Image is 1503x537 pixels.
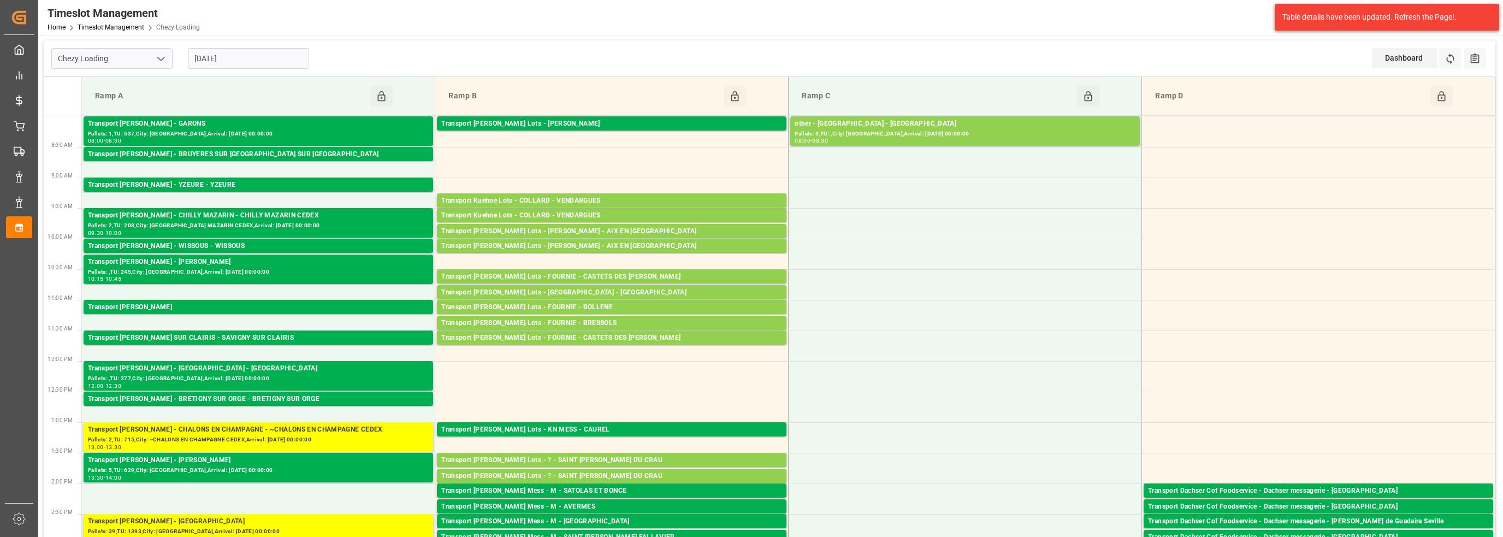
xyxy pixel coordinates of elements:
span: 12:00 PM [48,356,73,362]
div: - [104,475,105,480]
span: 9:00 AM [51,173,73,179]
div: Pallets: 1,TU: 30,City: [GEOGRAPHIC_DATA],Arrival: [DATE] 00:00:00 [88,344,429,353]
div: Pallets: 1,TU: 84,City: BRESSOLS,Arrival: [DATE] 00:00:00 [441,329,782,338]
span: 11:00 AM [48,295,73,301]
div: 10:15 [88,276,104,281]
span: 10:30 AM [48,264,73,270]
div: Transport [PERSON_NAME] Lots - FOURNIE - BOLLENE [441,302,782,313]
span: 1:00 PM [51,417,73,423]
div: Pallets: 1,TU: 174,City: [GEOGRAPHIC_DATA],Arrival: [DATE] 00:00:00 [441,298,782,308]
div: Pallets: 16,TU: 192,City: [GEOGRAPHIC_DATA],Arrival: [DATE] 00:00:00 [441,206,782,216]
div: Transport [PERSON_NAME] - [PERSON_NAME] [88,257,429,268]
div: Transport Dachser Cof Foodservice - Dachser messagerie - [GEOGRAPHIC_DATA] [1148,486,1489,497]
div: Transport [PERSON_NAME] - GARONS [88,119,429,129]
div: Pallets: 2,TU: 671,City: [GEOGRAPHIC_DATA][PERSON_NAME],Arrival: [DATE] 00:00:00 [441,482,782,491]
div: - [104,276,105,281]
div: Pallets: 14,TU: 544,City: [GEOGRAPHIC_DATA],Arrival: [DATE] 00:00:00 [441,221,782,231]
div: Transport [PERSON_NAME] - BRUYERES SUR [GEOGRAPHIC_DATA] SUR [GEOGRAPHIC_DATA] [88,149,429,160]
div: Transport [PERSON_NAME] Lots - FOURNIE - BRESSOLS [441,318,782,329]
div: Pallets: 1,TU: ,City: CASTETS DES [PERSON_NAME],Arrival: [DATE] 00:00:00 [441,282,782,292]
div: Pallets: ,TU: 20,City: [GEOGRAPHIC_DATA],Arrival: [DATE] 00:00:00 [441,252,782,261]
div: Transport [PERSON_NAME] - [GEOGRAPHIC_DATA] - [GEOGRAPHIC_DATA] [88,363,429,374]
span: 2:00 PM [51,479,73,485]
div: Transport [PERSON_NAME] - WISSOUS - WISSOUS [88,241,429,252]
div: Pallets: 5,TU: 629,City: [GEOGRAPHIC_DATA],Arrival: [DATE] 00:00:00 [88,466,429,475]
div: Transport [PERSON_NAME] Mess - M - SATOLAS ET BONCE [441,486,782,497]
div: 08:30 [105,138,121,143]
div: Ramp D [1151,86,1430,107]
div: Pallets: ,TU: 95,City: [GEOGRAPHIC_DATA],Arrival: [DATE] 00:00:00 [441,512,782,522]
div: Transport [PERSON_NAME] Lots - ? - SAINT [PERSON_NAME] DU CRAU [441,471,782,482]
div: - [104,231,105,235]
div: Pallets: ,TU: 12,City: [GEOGRAPHIC_DATA],Arrival: [DATE] 00:00:00 [441,527,782,536]
div: Table details have been updated. Refresh the Page!. [1282,11,1483,23]
div: Transport [PERSON_NAME] - CHILLY MAZARIN - CHILLY MAZARIN CEDEX [88,210,429,221]
div: Transport [PERSON_NAME] Mess - M - AVERMES [441,501,782,512]
div: 12:30 [105,383,121,388]
div: Pallets: 1,TU: ,City: [GEOGRAPHIC_DATA],Arrival: [DATE] 00:00:00 [1148,497,1489,506]
span: 9:30 AM [51,203,73,209]
div: Pallets: ,TU: 65,City: [GEOGRAPHIC_DATA],Arrival: [DATE] 00:00:00 [441,237,782,246]
div: other - [GEOGRAPHIC_DATA] - [GEOGRAPHIC_DATA] [795,119,1135,129]
div: Transport [PERSON_NAME] [88,302,429,313]
div: 13:30 [105,445,121,450]
div: Pallets: ,TU: 377,City: [GEOGRAPHIC_DATA],Arrival: [DATE] 00:00:00 [88,374,429,383]
div: Pallets: 2,TU: ,City: BOLLENE,Arrival: [DATE] 00:00:00 [441,313,782,322]
span: 8:30 AM [51,142,73,148]
div: 12:00 [88,383,104,388]
span: 1:30 PM [51,448,73,454]
div: Pallets: 39,TU: 1393,City: [GEOGRAPHIC_DATA],Arrival: [DATE] 00:00:00 [88,527,429,536]
div: Transport [PERSON_NAME] - [GEOGRAPHIC_DATA] [88,516,429,527]
span: 11:30 AM [48,326,73,332]
div: Transport [PERSON_NAME] - BRETIGNY SUR ORGE - BRETIGNY SUR ORGE [88,394,429,405]
span: 2:30 PM [51,509,73,515]
div: 09:30 [88,231,104,235]
div: Pallets: 1,TU: 244,City: [GEOGRAPHIC_DATA],Arrival: [DATE] 00:00:00 [441,435,782,445]
div: Ramp C [797,86,1077,107]
div: Transport [PERSON_NAME] Lots - FOURNIE - CASTETS DES [PERSON_NAME] [441,272,782,282]
div: Pallets: ,TU: 168,City: CASTETS DES [PERSON_NAME],Arrival: [DATE] 00:00:00 [441,344,782,353]
input: Type to search/select [51,48,173,69]
div: 14:00 [105,475,121,480]
input: DD-MM-YYYY [188,48,309,69]
div: Transport [PERSON_NAME] - YZEURE - YZEURE [88,180,429,191]
div: Transport Dachser Cof Foodservice - Dachser messagerie - [GEOGRAPHIC_DATA] [1148,501,1489,512]
div: 10:45 [105,276,121,281]
div: Pallets: ,TU: 132,City: [GEOGRAPHIC_DATA],Arrival: [DATE] 00:00:00 [88,160,429,169]
div: Pallets: ,TU: 127,City: [GEOGRAPHIC_DATA],Arrival: [DATE] 00:00:00 [88,313,429,322]
div: Transport [PERSON_NAME] Lots - [GEOGRAPHIC_DATA] - [GEOGRAPHIC_DATA] [441,287,782,298]
div: - [810,138,812,143]
div: Pallets: ,TU: 73,City: [GEOGRAPHIC_DATA],Arrival: [DATE] 00:00:00 [88,405,429,414]
div: Transport [PERSON_NAME] SUR CLAIRIS - SAVIGNY SUR CLAIRIS [88,333,429,344]
div: Transport [PERSON_NAME] Lots - KN MESS - CAUREL [441,424,782,435]
div: Transport [PERSON_NAME] - [PERSON_NAME] [88,455,429,466]
div: Transport Dachser Cof Foodservice - Dachser messagerie - [PERSON_NAME] de Guadaira Sevilla [1148,516,1489,527]
div: 13:00 [88,445,104,450]
div: Timeslot Management [48,5,200,21]
div: 10:00 [105,231,121,235]
div: - [104,383,105,388]
div: Pallets: 3,TU: 93,City: [GEOGRAPHIC_DATA],Arrival: [DATE] 00:00:00 [88,191,429,200]
span: 12:30 PM [48,387,73,393]
div: 08:00 [88,138,104,143]
a: Home [48,23,66,31]
div: Transport [PERSON_NAME] Lots - [PERSON_NAME] - AIX EN [GEOGRAPHIC_DATA] [441,226,782,237]
div: Transport [PERSON_NAME] Lots - [PERSON_NAME] - AIX EN [GEOGRAPHIC_DATA] [441,241,782,252]
div: Dashboard [1372,48,1437,68]
div: Transport Kuehne Lots - COLLARD - VENDARGUES [441,196,782,206]
div: Pallets: 3,TU: 716,City: [GEOGRAPHIC_DATA][PERSON_NAME],Arrival: [DATE] 00:00:00 [441,466,782,475]
div: Ramp B [444,86,724,107]
div: Pallets: 31,TU: 512,City: CARQUEFOU,Arrival: [DATE] 00:00:00 [441,129,782,139]
div: Transport Kuehne Lots - COLLARD - VENDARGUES [441,210,782,221]
div: Pallets: ,TU: 8,City: SATOLAS ET BONCE,Arrival: [DATE] 00:00:00 [441,497,782,506]
div: Ramp A [91,86,370,107]
div: - [104,138,105,143]
div: Transport [PERSON_NAME] Lots - [PERSON_NAME] [441,119,782,129]
div: Pallets: ,TU: 74,City: [GEOGRAPHIC_DATA] [GEOGRAPHIC_DATA],Arrival: [DATE] 00:00:00 [1148,527,1489,536]
span: 10:00 AM [48,234,73,240]
div: - [104,445,105,450]
a: Timeslot Management [78,23,144,31]
div: Transport [PERSON_NAME] Lots - ? - SAINT [PERSON_NAME] DU CRAU [441,455,782,466]
div: 08:30 [812,138,828,143]
div: Pallets: 1,TU: 13,City: [GEOGRAPHIC_DATA],Arrival: [DATE] 00:00:00 [1148,512,1489,522]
